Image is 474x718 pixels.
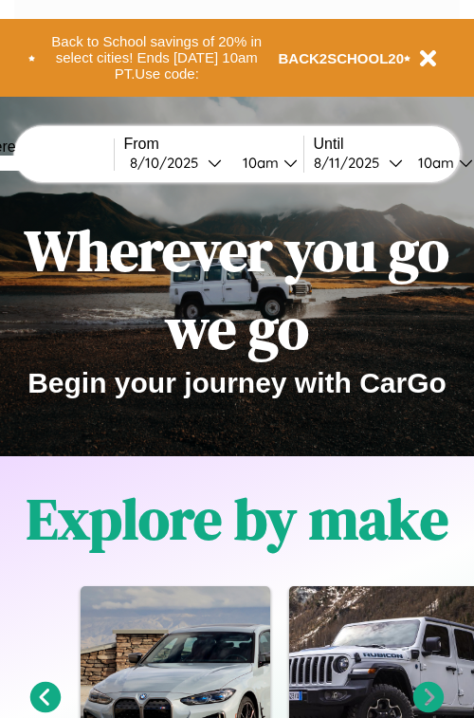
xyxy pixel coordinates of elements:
button: 8/10/2025 [124,153,228,173]
div: 8 / 10 / 2025 [130,154,208,172]
div: 10am [233,154,283,172]
button: 10am [228,153,303,173]
h1: Explore by make [27,480,448,558]
button: Back to School savings of 20% in select cities! Ends [DATE] 10am PT.Use code: [35,28,279,87]
label: From [124,136,303,153]
div: 10am [409,154,459,172]
b: BACK2SCHOOL20 [279,50,405,66]
div: 8 / 11 / 2025 [314,154,389,172]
